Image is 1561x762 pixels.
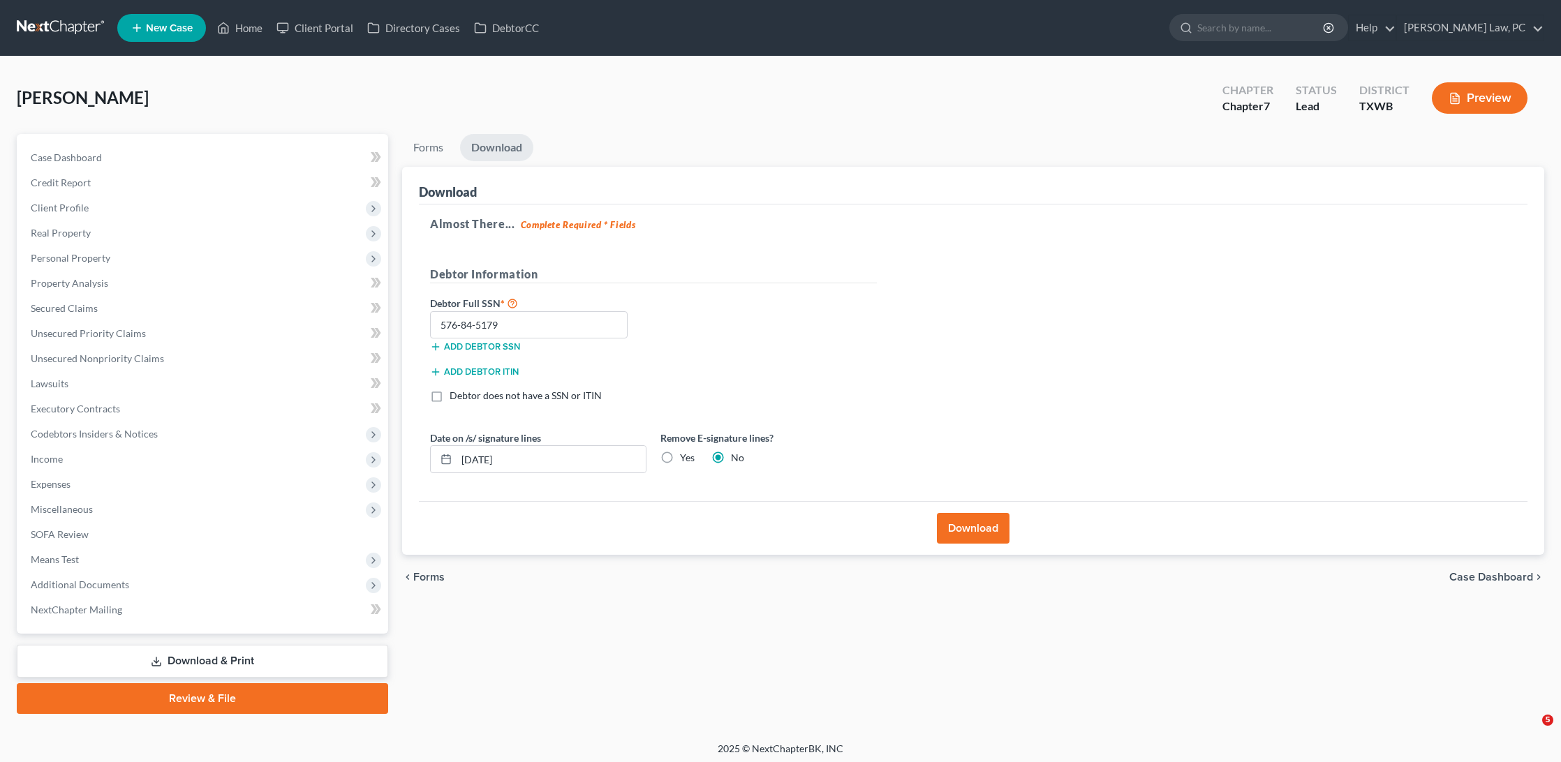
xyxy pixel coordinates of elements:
[31,403,120,414] span: Executory Contracts
[146,23,193,33] span: New Case
[467,15,546,40] a: DebtorCC
[1296,98,1337,114] div: Lead
[31,302,98,314] span: Secured Claims
[1514,715,1547,748] iframe: Intercom live chat
[1449,571,1544,583] a: Case Dashboard chevron_right
[457,446,646,472] input: MM/DD/YYYY
[17,683,388,714] a: Review & File
[360,15,467,40] a: Directory Cases
[1397,15,1544,40] a: [PERSON_NAME] Law, PC
[430,341,520,352] button: Add debtor SSN
[1197,15,1325,40] input: Search by name...
[1449,571,1533,583] span: Case Dashboard
[20,271,388,296] a: Property Analysis
[17,87,149,107] span: [PERSON_NAME]
[20,321,388,346] a: Unsecured Priority Claims
[731,451,744,465] label: No
[1264,99,1270,112] span: 7
[31,277,108,289] span: Property Analysis
[31,252,110,264] span: Personal Property
[31,553,79,565] span: Means Test
[1533,571,1544,583] i: chevron_right
[31,478,71,490] span: Expenses
[31,151,102,163] span: Case Dashboard
[31,503,93,515] span: Miscellaneous
[20,396,388,421] a: Executory Contracts
[1359,82,1410,98] div: District
[937,513,1009,544] button: Download
[31,177,91,188] span: Credit Report
[31,528,89,540] span: SOFA Review
[1432,82,1527,114] button: Preview
[430,311,628,339] input: XXX-XX-XXXX
[430,266,877,283] h5: Debtor Information
[31,428,158,440] span: Codebtors Insiders & Notices
[402,134,454,161] a: Forms
[20,522,388,547] a: SOFA Review
[413,571,445,583] span: Forms
[1349,15,1396,40] a: Help
[20,296,388,321] a: Secured Claims
[1542,715,1553,726] span: 5
[423,294,653,311] label: Debtor Full SSN
[1222,82,1273,98] div: Chapter
[31,327,146,339] span: Unsecured Priority Claims
[430,366,519,378] button: Add debtor ITIN
[521,219,636,230] strong: Complete Required * Fields
[31,352,164,364] span: Unsecured Nonpriority Claims
[1222,98,1273,114] div: Chapter
[430,431,541,445] label: Date on /s/ signature lines
[269,15,360,40] a: Client Portal
[430,216,1516,232] h5: Almost There...
[17,645,388,678] a: Download & Print
[210,15,269,40] a: Home
[31,227,91,239] span: Real Property
[419,184,477,200] div: Download
[20,597,388,622] a: NextChapter Mailing
[20,145,388,170] a: Case Dashboard
[680,451,695,465] label: Yes
[31,578,129,590] span: Additional Documents
[31,453,63,465] span: Income
[660,431,877,445] label: Remove E-signature lines?
[31,202,89,214] span: Client Profile
[31,378,68,389] span: Lawsuits
[450,389,602,403] label: Debtor does not have a SSN or ITIN
[20,346,388,371] a: Unsecured Nonpriority Claims
[460,134,533,161] a: Download
[20,371,388,396] a: Lawsuits
[402,571,464,583] button: chevron_left Forms
[20,170,388,195] a: Credit Report
[1296,82,1337,98] div: Status
[402,571,413,583] i: chevron_left
[1359,98,1410,114] div: TXWB
[31,604,122,615] span: NextChapter Mailing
